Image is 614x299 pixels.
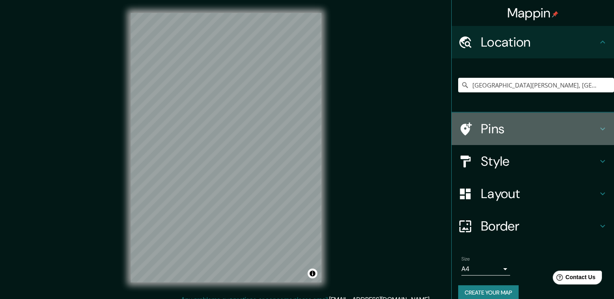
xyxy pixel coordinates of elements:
[458,78,614,92] input: Pick your city or area
[461,263,510,276] div: A4
[481,153,598,169] h4: Style
[452,210,614,242] div: Border
[452,113,614,145] div: Pins
[461,256,470,263] label: Size
[481,186,598,202] h4: Layout
[481,34,598,50] h4: Location
[552,11,558,17] img: pin-icon.png
[452,145,614,177] div: Style
[308,269,317,278] button: Toggle attribution
[452,26,614,58] div: Location
[481,121,598,137] h4: Pins
[131,13,321,282] canvas: Map
[452,177,614,210] div: Layout
[542,267,605,290] iframe: Help widget launcher
[481,218,598,234] h4: Border
[507,5,559,21] h4: Mappin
